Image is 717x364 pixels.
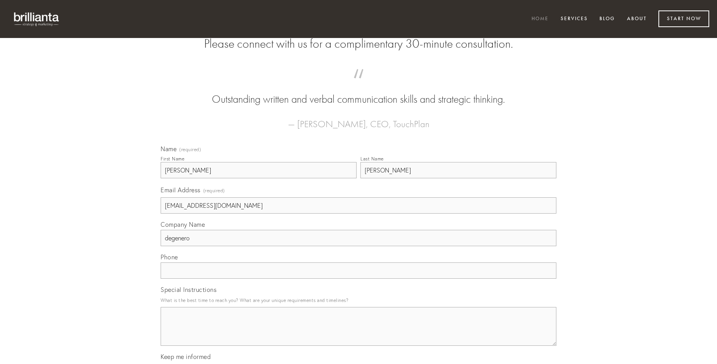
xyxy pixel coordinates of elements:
[360,156,384,162] div: Last Name
[173,107,544,132] figcaption: — [PERSON_NAME], CEO, TouchPlan
[658,10,709,27] a: Start Now
[161,295,556,305] p: What is the best time to reach you? What are your unique requirements and timelines?
[179,147,201,152] span: (required)
[173,77,544,107] blockquote: Outstanding written and verbal communication skills and strategic thinking.
[594,13,620,26] a: Blog
[8,8,66,30] img: brillianta - research, strategy, marketing
[161,253,178,261] span: Phone
[161,353,211,361] span: Keep me informed
[556,13,593,26] a: Services
[203,185,225,196] span: (required)
[161,36,556,51] h2: Please connect with us for a complimentary 30-minute consultation.
[526,13,554,26] a: Home
[161,156,184,162] div: First Name
[161,186,201,194] span: Email Address
[161,286,216,293] span: Special Instructions
[173,77,544,92] span: “
[622,13,652,26] a: About
[161,221,205,228] span: Company Name
[161,145,177,153] span: Name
